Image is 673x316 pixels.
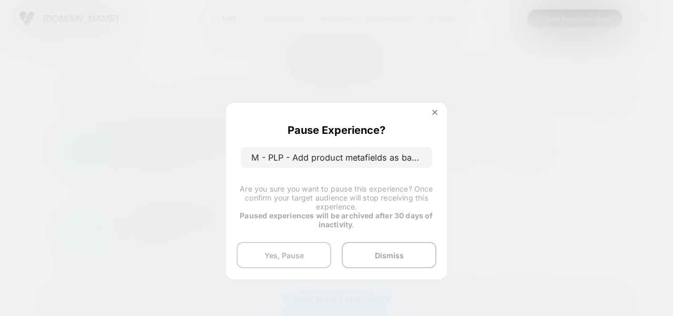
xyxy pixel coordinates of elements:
strong: Paused experiences will be archived after 30 days of inactivity. [240,211,433,229]
p: Pause Experience? [288,124,385,136]
img: close [432,110,437,115]
span: Are you sure you want to pause this experience? Once confirm your target audience will stop recei... [240,184,433,211]
p: M - PLP - Add product metafields as badges on the product images (max 3 lines) [241,147,432,168]
button: Yes, Pause [237,242,331,268]
button: Dismiss [342,242,436,268]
